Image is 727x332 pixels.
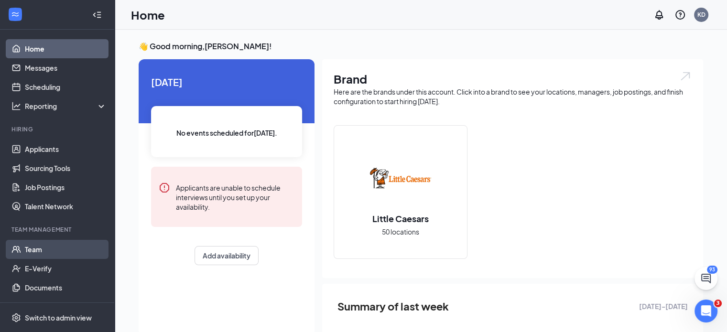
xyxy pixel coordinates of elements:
[25,139,107,159] a: Applicants
[707,266,717,274] div: 93
[139,41,703,52] h3: 👋 Good morning, [PERSON_NAME] !
[639,301,688,311] span: [DATE] - [DATE]
[653,9,665,21] svg: Notifications
[159,182,170,193] svg: Error
[25,259,107,278] a: E-Verify
[337,298,449,315] span: Summary of last week
[25,278,107,297] a: Documents
[25,77,107,96] a: Scheduling
[25,58,107,77] a: Messages
[714,300,722,307] span: 3
[11,225,105,234] div: Team Management
[11,10,20,19] svg: WorkstreamLogo
[176,128,277,138] span: No events scheduled for [DATE] .
[25,240,107,259] a: Team
[25,159,107,178] a: Sourcing Tools
[25,178,107,197] a: Job Postings
[131,7,165,23] h1: Home
[92,10,102,20] svg: Collapse
[11,125,105,133] div: Hiring
[151,75,302,89] span: [DATE]
[176,182,294,212] div: Applicants are unable to schedule interviews until you set up your availability.
[697,11,705,19] div: KD
[334,71,692,87] h1: Brand
[334,87,692,106] div: Here are the brands under this account. Click into a brand to see your locations, managers, job p...
[25,101,107,111] div: Reporting
[700,273,712,284] svg: ChatActive
[11,313,21,322] svg: Settings
[370,148,431,209] img: Little Caesars
[694,267,717,290] button: ChatActive
[195,246,259,265] button: Add availability
[363,213,438,225] h2: Little Caesars
[674,9,686,21] svg: QuestionInfo
[382,226,419,237] span: 50 locations
[25,297,107,316] a: Surveys
[25,197,107,216] a: Talent Network
[25,39,107,58] a: Home
[11,101,21,111] svg: Analysis
[694,300,717,322] iframe: Intercom live chat
[25,313,92,322] div: Switch to admin view
[679,71,692,82] img: open.6027fd2a22e1237b5b06.svg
